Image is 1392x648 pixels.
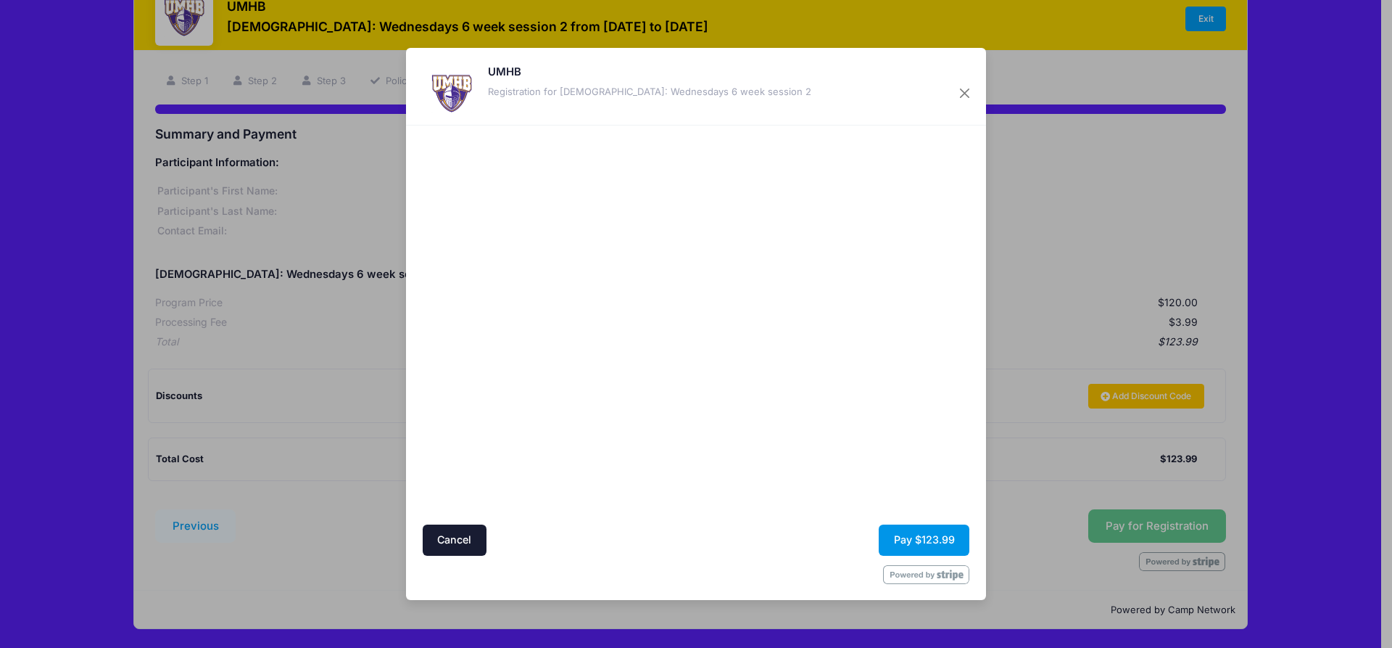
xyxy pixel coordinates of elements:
[488,64,811,80] h5: UMHB
[420,129,692,520] iframe: Secure address input frame
[423,525,486,556] button: Cancel
[420,290,692,292] iframe: Google autocomplete suggestions dropdown list
[700,129,973,355] iframe: Secure payment input frame
[879,525,969,556] button: Pay $123.99
[488,85,811,99] div: Registration for [DEMOGRAPHIC_DATA]: Wednesdays 6 week session 2
[952,81,978,107] button: Close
